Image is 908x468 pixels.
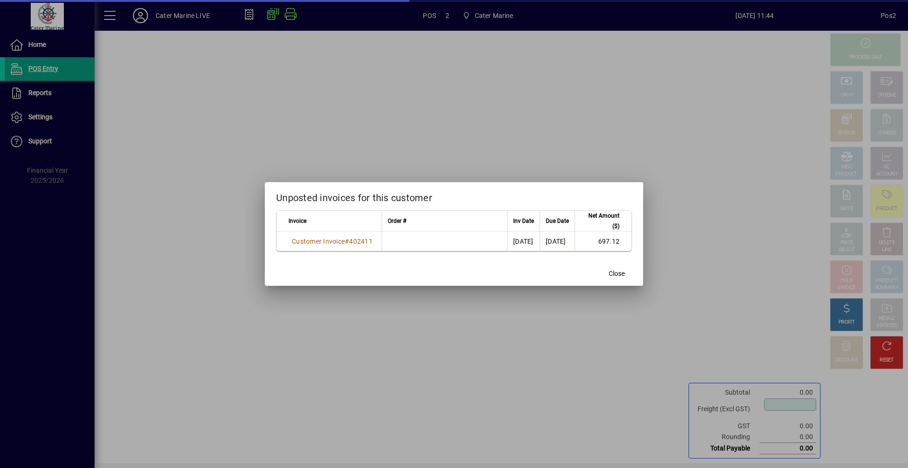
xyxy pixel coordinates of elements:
[345,238,349,245] span: #
[546,216,569,226] span: Due Date
[288,236,376,247] a: Customer Invoice#402411
[292,238,345,245] span: Customer Invoice
[540,232,575,251] td: [DATE]
[513,216,534,226] span: Inv Date
[388,216,406,226] span: Order #
[609,269,625,279] span: Close
[507,232,540,251] td: [DATE]
[349,238,373,245] span: 402411
[602,265,632,282] button: Close
[575,232,631,251] td: 697.12
[581,211,620,231] span: Net Amount ($)
[265,182,643,210] h2: Unposted invoices for this customer
[288,216,306,226] span: Invoice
